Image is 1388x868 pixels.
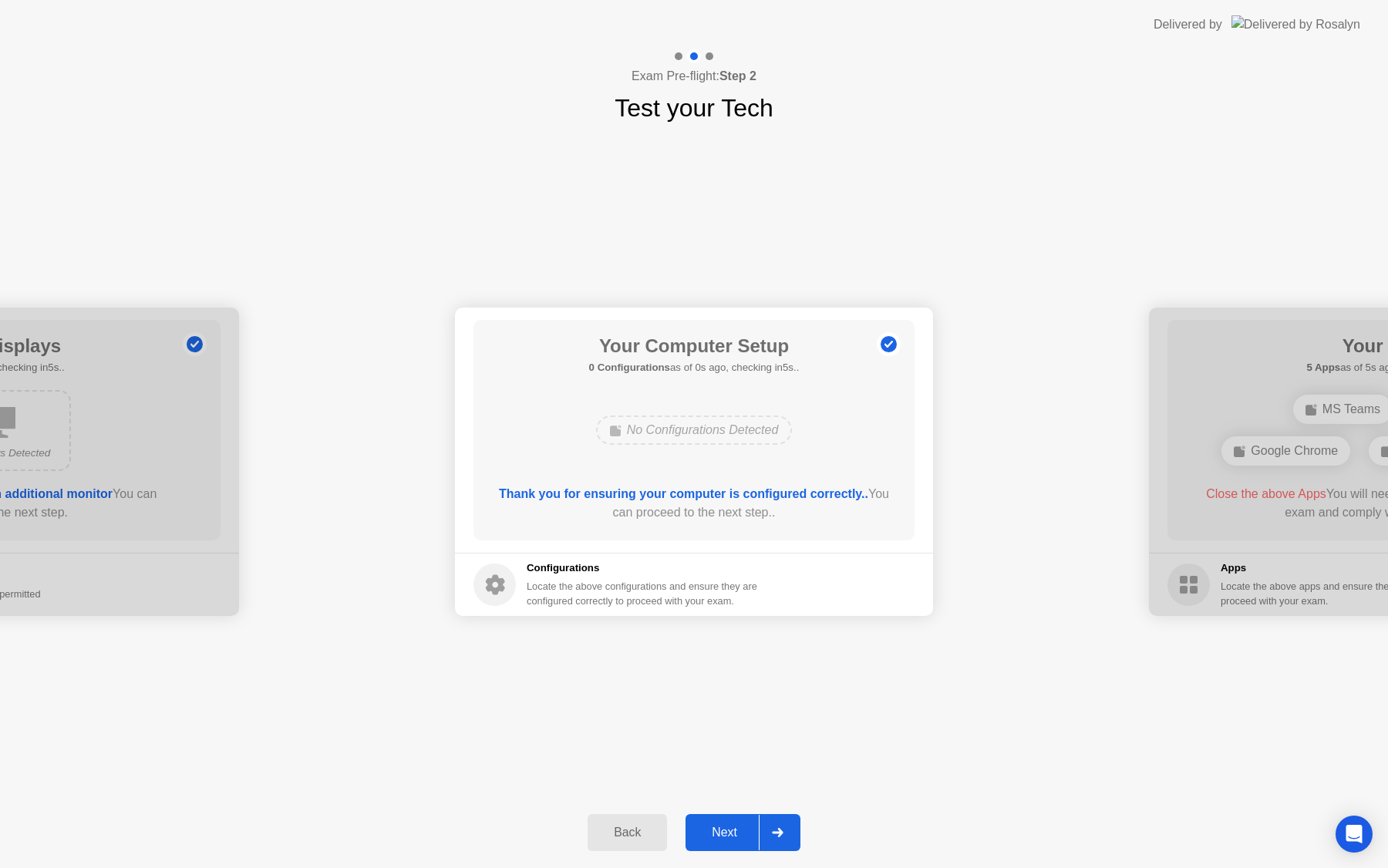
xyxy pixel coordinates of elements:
h4: Exam Pre-flight: [632,67,756,86]
div: No Configurations Detected [596,415,793,445]
h1: Your Computer Setup [589,332,800,360]
div: Delivered by [1154,15,1222,34]
div: Locate the above configurations and ensure they are configured correctly to proceed with your exam. [527,579,760,608]
img: Delivered by Rosalyn [1231,15,1360,33]
b: Thank you for ensuring your computer is configured correctly.. [499,487,868,500]
h1: Test your Tech [615,89,773,126]
button: Next [686,814,800,851]
h5: Configurations [527,560,760,576]
div: You can proceed to the next step.. [496,485,893,522]
button: Back [588,814,667,851]
div: Open Intercom Messenger [1336,816,1373,853]
b: Step 2 [719,69,756,82]
div: Next [690,826,759,839]
h5: as of 0s ago, checking in5s.. [589,360,800,375]
div: Back [592,826,662,839]
b: 0 Configurations [589,362,670,373]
